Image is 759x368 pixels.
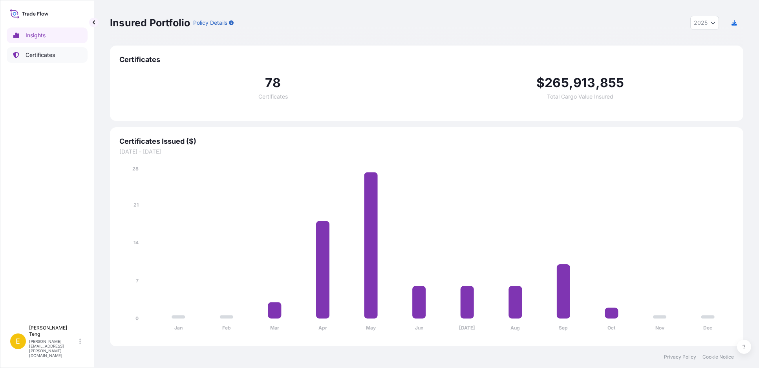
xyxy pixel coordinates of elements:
[536,77,545,89] span: $
[222,325,231,331] tspan: Feb
[134,240,139,245] tspan: 14
[703,325,712,331] tspan: Dec
[119,148,734,156] span: [DATE] - [DATE]
[559,325,568,331] tspan: Sep
[29,325,78,337] p: [PERSON_NAME] Teng
[600,77,624,89] span: 855
[29,339,78,358] p: [PERSON_NAME][EMAIL_ADDRESS][PERSON_NAME][DOMAIN_NAME]
[690,16,719,30] button: Year Selector
[702,354,734,360] a: Cookie Notice
[366,325,376,331] tspan: May
[547,94,613,99] span: Total Cargo Value Insured
[318,325,327,331] tspan: Apr
[270,325,279,331] tspan: Mar
[569,77,573,89] span: ,
[174,325,183,331] tspan: Jan
[573,77,596,89] span: 913
[258,94,288,99] span: Certificates
[459,325,475,331] tspan: [DATE]
[132,166,139,172] tspan: 28
[135,315,139,321] tspan: 0
[16,337,20,345] span: E
[545,77,569,89] span: 265
[694,19,708,27] span: 2025
[26,31,46,39] p: Insights
[7,47,88,63] a: Certificates
[110,16,190,29] p: Insured Portfolio
[265,77,281,89] span: 78
[119,137,734,146] span: Certificates Issued ($)
[608,325,616,331] tspan: Oct
[655,325,665,331] tspan: Nov
[7,27,88,43] a: Insights
[415,325,423,331] tspan: Jun
[664,354,696,360] a: Privacy Policy
[134,202,139,208] tspan: 21
[510,325,520,331] tspan: Aug
[26,51,55,59] p: Certificates
[193,19,227,27] p: Policy Details
[596,77,600,89] span: ,
[119,55,734,64] span: Certificates
[136,278,139,284] tspan: 7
